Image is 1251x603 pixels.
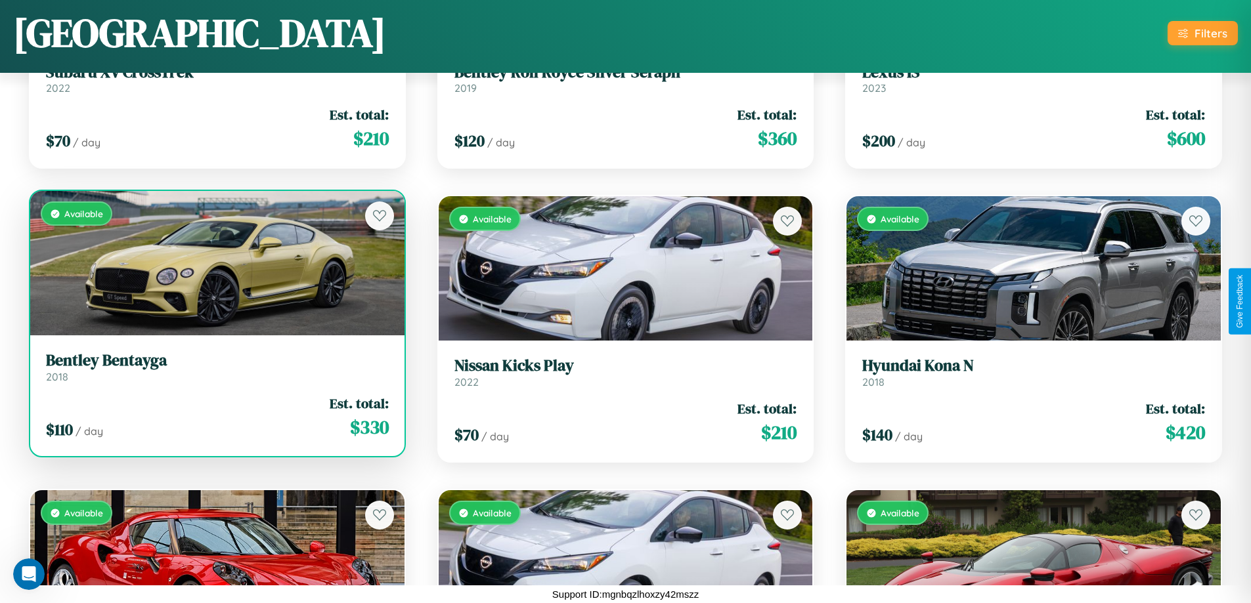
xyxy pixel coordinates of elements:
[737,399,797,418] span: Est. total:
[761,419,797,446] span: $ 210
[64,208,103,219] span: Available
[454,63,797,95] a: Bentley Roll Royce Silver Seraph2019
[862,81,886,94] span: 2023
[862,356,1205,388] a: Hyundai Kona N2018
[862,375,885,388] span: 2018
[13,6,386,60] h1: [GEOGRAPHIC_DATA]
[473,507,512,518] span: Available
[862,130,895,152] span: $ 200
[46,81,70,94] span: 2022
[46,63,389,95] a: Subaru XV CrossTrek2022
[1195,26,1227,40] div: Filters
[1146,399,1205,418] span: Est. total:
[1168,21,1238,45] button: Filters
[737,105,797,124] span: Est. total:
[64,507,103,518] span: Available
[454,356,797,375] h3: Nissan Kicks Play
[330,394,389,413] span: Est. total:
[487,136,515,149] span: / day
[1167,125,1205,152] span: $ 600
[454,424,479,446] span: $ 70
[473,213,512,224] span: Available
[1166,419,1205,446] span: $ 420
[454,356,797,388] a: Nissan Kicks Play2022
[454,81,477,94] span: 2019
[898,136,925,149] span: / day
[1235,275,1244,328] div: Give Feedback
[46,130,70,152] span: $ 70
[862,63,1205,95] a: Lexus IS2023
[353,125,389,152] span: $ 210
[552,585,699,603] p: Support ID: mgnbqzlhoxzy42mszz
[881,507,919,518] span: Available
[13,558,45,590] iframe: Intercom live chat
[862,424,892,446] span: $ 140
[350,414,389,440] span: $ 330
[895,430,923,443] span: / day
[862,356,1205,375] h3: Hyundai Kona N
[454,63,797,82] h3: Bentley Roll Royce Silver Seraph
[46,370,68,383] span: 2018
[46,419,73,440] span: $ 110
[76,425,103,438] span: / day
[46,351,389,383] a: Bentley Bentayga2018
[454,375,479,388] span: 2022
[46,351,389,370] h3: Bentley Bentayga
[454,130,485,152] span: $ 120
[881,213,919,224] span: Available
[758,125,797,152] span: $ 360
[330,105,389,124] span: Est. total:
[1146,105,1205,124] span: Est. total:
[73,136,100,149] span: / day
[481,430,509,443] span: / day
